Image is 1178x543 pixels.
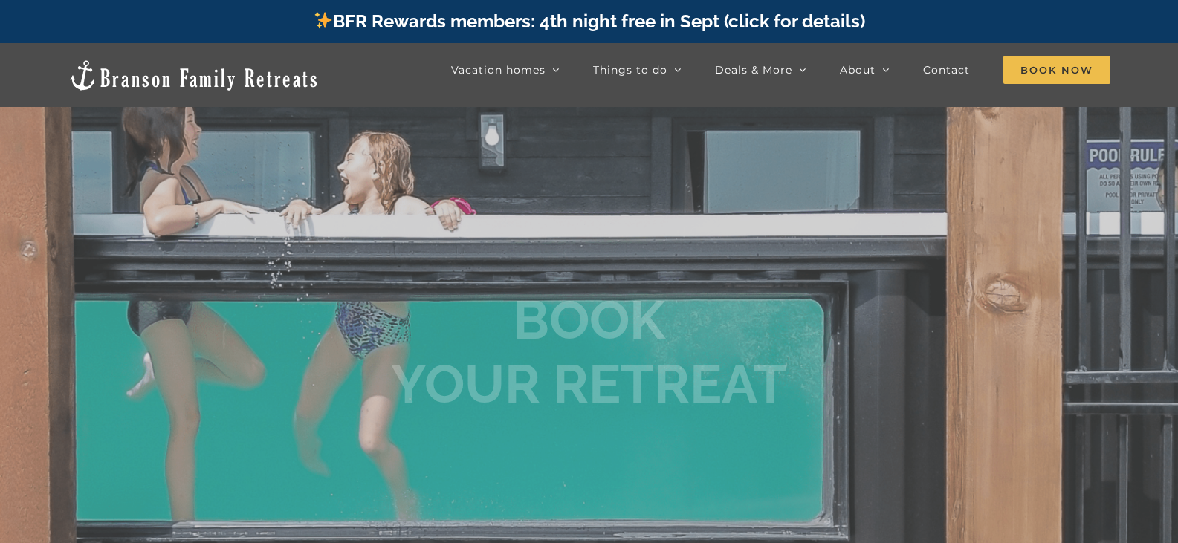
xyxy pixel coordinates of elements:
a: Things to do [593,55,682,85]
a: About [840,55,890,85]
a: Deals & More [715,55,806,85]
span: Book Now [1003,56,1110,84]
span: About [840,65,876,75]
img: ✨ [314,11,332,29]
a: BFR Rewards members: 4th night free in Sept (click for details) [313,10,865,32]
span: Vacation homes [451,65,546,75]
span: Things to do [593,65,667,75]
a: Contact [923,55,970,85]
img: Branson Family Retreats Logo [68,59,320,92]
b: BOOK YOUR RETREAT [391,287,787,414]
nav: Main Menu [451,55,1110,85]
a: Book Now [1003,55,1110,85]
span: Contact [923,65,970,75]
span: Deals & More [715,65,792,75]
a: Vacation homes [451,55,560,85]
